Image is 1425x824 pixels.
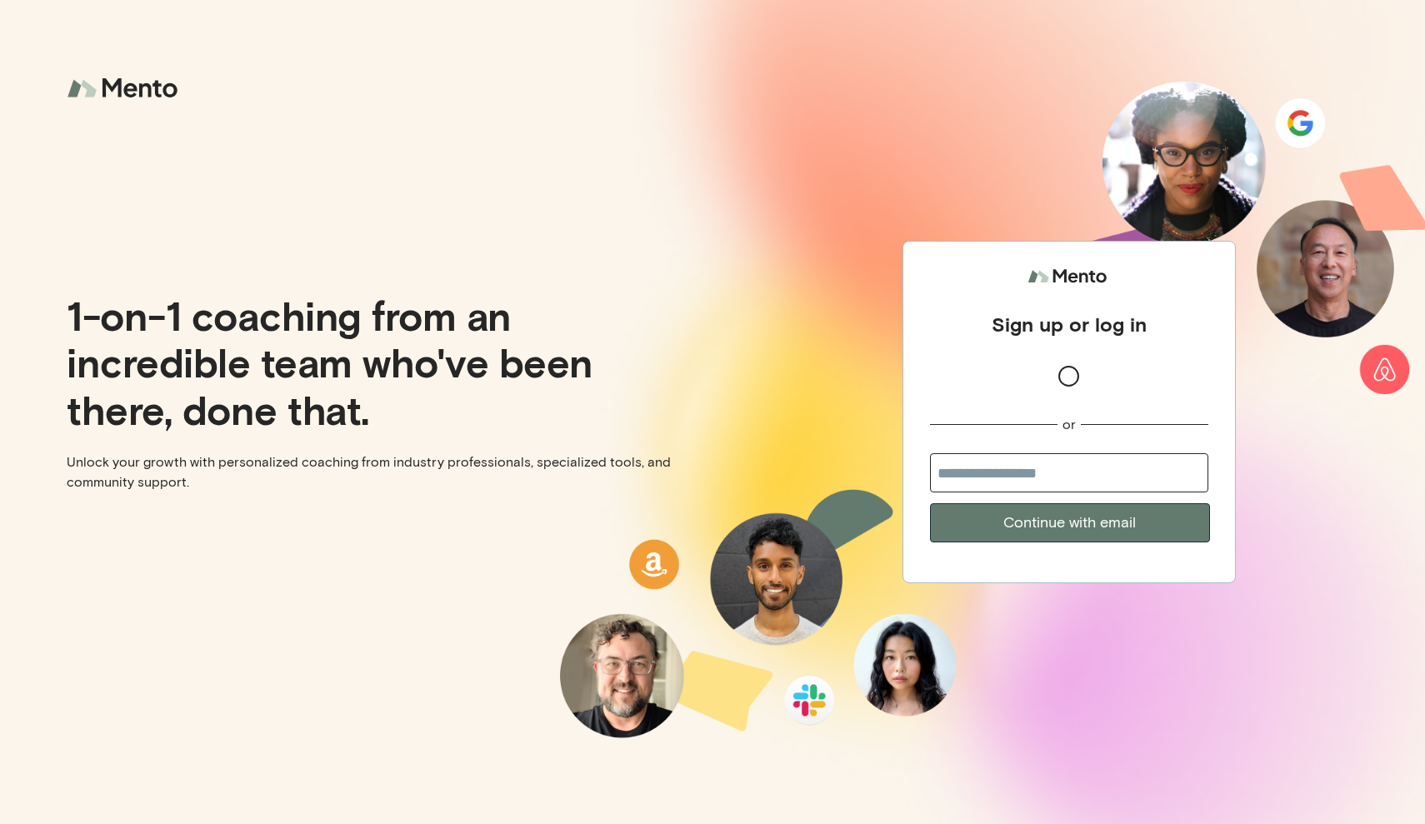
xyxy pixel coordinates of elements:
[992,312,1147,337] div: Sign up or log in
[67,292,699,432] p: 1-on-1 coaching from an incredible team who've been there, done that.
[67,452,699,492] p: Unlock your growth with personalized coaching from industry professionals, specialized tools, and...
[1062,416,1076,433] div: or
[1027,262,1111,292] img: logo.svg
[930,503,1210,542] button: Continue with email
[67,67,183,111] img: logo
